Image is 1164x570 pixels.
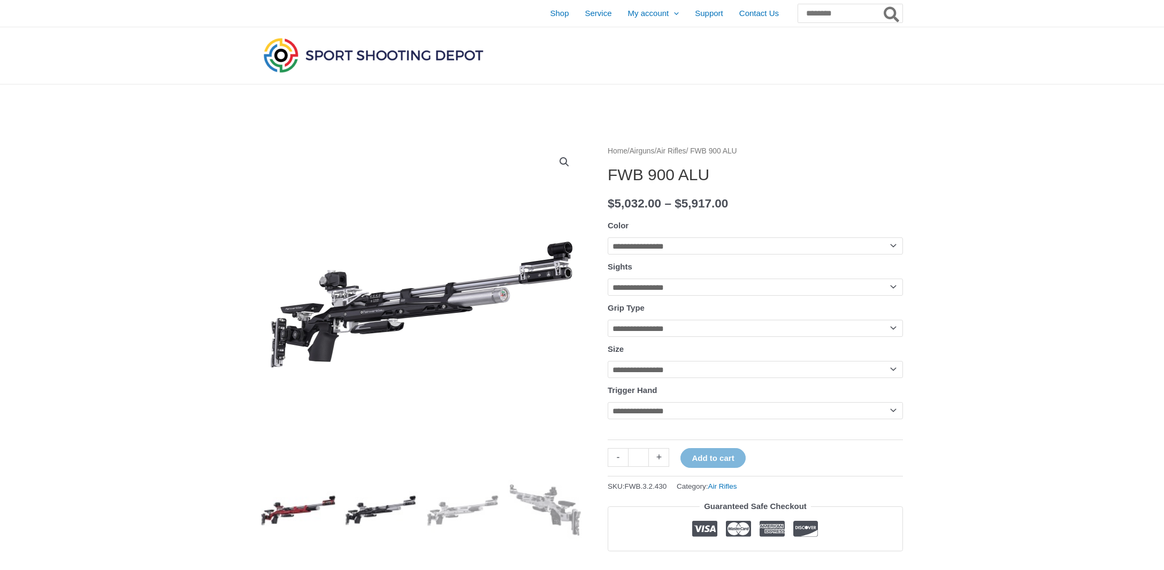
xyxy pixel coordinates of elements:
[608,303,645,312] label: Grip Type
[630,147,655,155] a: Airguns
[608,147,627,155] a: Home
[343,473,418,548] img: FWB 900 ALU
[608,197,615,210] span: $
[882,4,902,22] button: Search
[608,221,629,230] label: Color
[426,473,500,548] img: FWB 900 ALU - Image 3
[508,473,582,548] img: FWB 900 ALU
[700,499,811,514] legend: Guaranteed Safe Checkout
[261,35,486,75] img: Sport Shooting Depot
[664,197,671,210] span: –
[625,482,667,490] span: FWB.3.2.430
[608,165,903,184] h1: FWB 900 ALU
[608,344,624,353] label: Size
[628,448,649,467] input: Product quantity
[261,473,335,548] img: FWB 900 ALU
[656,147,686,155] a: Air Rifles
[675,197,681,210] span: $
[608,197,661,210] bdi: 5,032.00
[608,480,667,493] span: SKU:
[608,386,657,395] label: Trigger Hand
[649,448,669,467] a: +
[675,197,728,210] bdi: 5,917.00
[708,482,737,490] a: Air Rifles
[608,262,632,271] label: Sights
[608,448,628,467] a: -
[608,144,903,158] nav: Breadcrumb
[555,152,574,172] a: View full-screen image gallery
[680,448,745,468] button: Add to cart
[677,480,737,493] span: Category:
